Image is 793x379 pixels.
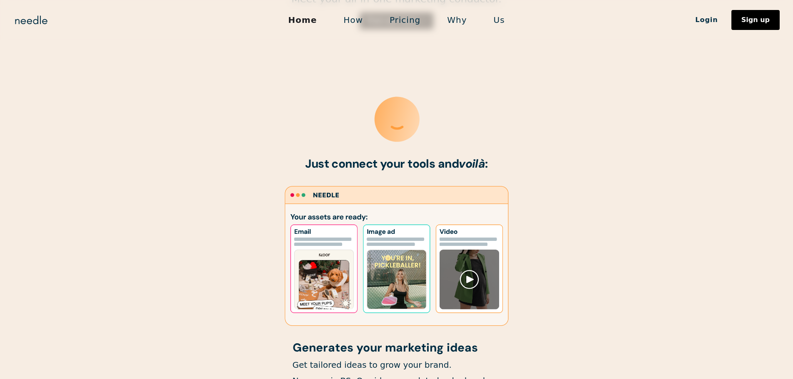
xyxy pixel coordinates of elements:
em: voilà [459,156,485,171]
a: Us [480,11,518,29]
a: Why [434,11,480,29]
div: Sign up [741,17,770,23]
a: Sign up [731,10,780,30]
p: Get tailored ideas to grow your brand. [293,359,501,370]
a: Pricing [376,11,434,29]
a: How [330,11,376,29]
h1: Generates your marketing ideas [293,342,501,354]
strong: Just connect your tools and : [305,156,488,171]
a: Home [275,11,330,29]
a: Login [682,13,731,27]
